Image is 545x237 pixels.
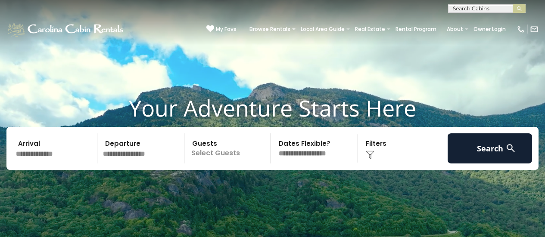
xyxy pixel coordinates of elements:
button: Search [448,133,532,163]
a: Browse Rentals [245,23,295,35]
img: mail-regular-white.png [530,25,539,34]
p: Select Guests [187,133,271,163]
a: My Favs [206,25,237,34]
img: search-regular-white.png [505,143,516,154]
a: Local Area Guide [296,23,349,35]
h1: Your Adventure Starts Here [6,95,539,121]
span: My Favs [216,25,237,33]
img: filter--v1.png [366,151,374,159]
a: Owner Login [469,23,510,35]
a: About [442,23,467,35]
a: Rental Program [391,23,441,35]
a: Real Estate [351,23,389,35]
img: White-1-1-2.png [6,21,126,38]
img: phone-regular-white.png [517,25,525,34]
